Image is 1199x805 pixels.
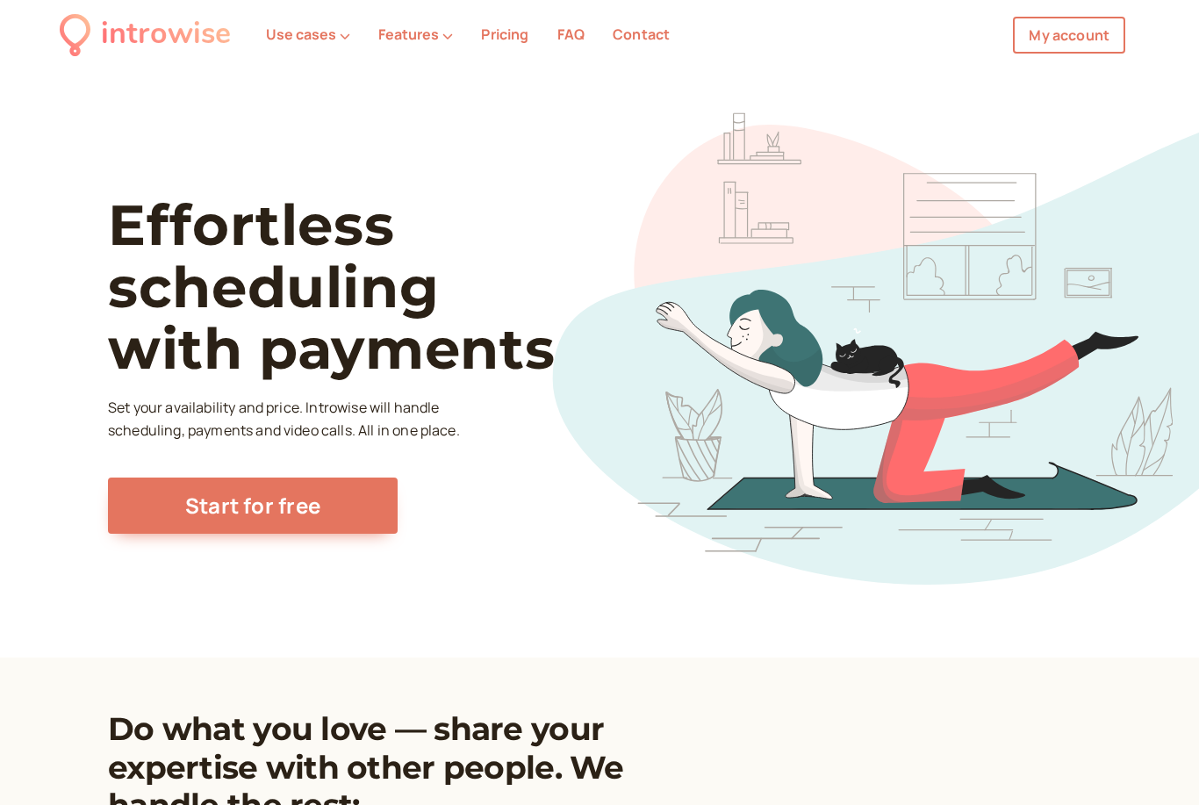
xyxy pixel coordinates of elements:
[60,11,231,59] a: introwise
[108,194,618,379] h1: Effortless scheduling with payments
[108,478,398,534] a: Start for free
[266,26,350,42] button: Use cases
[613,25,670,44] a: Contact
[101,11,231,59] div: introwise
[481,25,528,44] a: Pricing
[378,26,453,42] button: Features
[557,25,585,44] a: FAQ
[1013,17,1125,54] a: My account
[108,397,464,442] p: Set your availability and price. Introwise will handle scheduling, payments and video calls. All ...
